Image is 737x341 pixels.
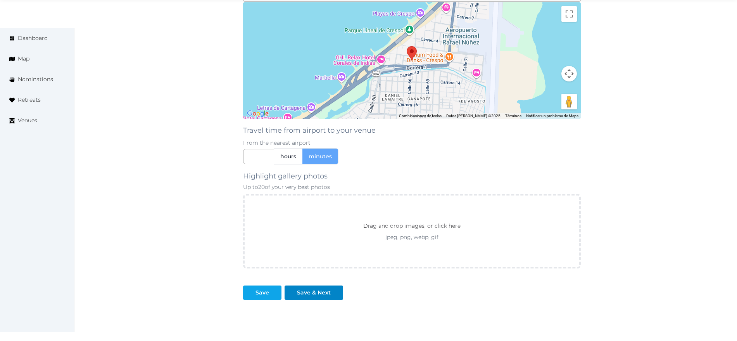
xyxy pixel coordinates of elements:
a: Abre esta zona en Google Maps (se abre en una nueva ventana) [245,109,271,119]
span: hours [280,152,296,160]
span: minutes [309,152,332,160]
a: Notificar un problema de Maps [526,114,578,118]
button: Combinaciones de teclas [399,113,442,119]
p: jpeg, png, webp, gif [349,233,475,241]
span: Datos [PERSON_NAME] ©2025 [446,114,501,118]
p: Up to 20 of your very best photos [243,183,581,191]
button: Controles de visualización del mapa [561,66,577,81]
span: Retreats [18,96,41,104]
button: Save [243,286,281,300]
p: From the nearest airport [243,139,581,147]
div: Save [255,289,269,297]
p: Drag and drop images, or click here [357,222,467,233]
label: Highlight gallery photos [243,171,328,182]
span: Venues [18,116,37,125]
label: Travel time from airport to your venue [243,125,376,136]
span: Nominations [18,75,53,83]
div: Save & Next [297,289,331,297]
span: Dashboard [18,34,48,42]
button: Save & Next [285,286,343,300]
a: Términos [505,114,521,118]
img: Google [245,109,271,119]
button: Cambiar a la vista en pantalla completa [561,6,577,22]
button: Arrastra al hombrecito al mapa para abrir Street View [561,94,577,109]
span: Map [18,55,29,63]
